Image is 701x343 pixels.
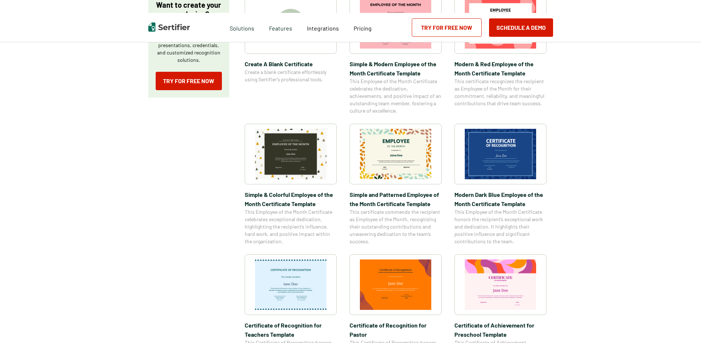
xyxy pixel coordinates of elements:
a: Integrations [307,23,339,32]
span: This Employee of the Month Certificate celebrates the dedication, achievements, and positive impa... [350,78,442,114]
a: Pricing [354,23,372,32]
span: Modern & Red Employee of the Month Certificate Template [454,59,546,78]
img: Sertifier | Digital Credentialing Platform [148,22,190,32]
a: Try for Free Now [412,18,482,37]
span: This Employee of the Month Certificate honors the recipient’s exceptional work and dedication. It... [454,208,546,245]
span: This Employee of the Month Certificate celebrates exceptional dedication, highlighting the recipi... [245,208,337,245]
span: Certificate of Recognition for Teachers Template [245,321,337,339]
span: Solutions [230,23,254,32]
span: Integrations [307,25,339,32]
img: Certificate of Recognition for Pastor [360,259,431,310]
img: Create A Blank Certificate [276,9,305,38]
span: Certificate of Achievement for Preschool Template [454,321,546,339]
span: Features [269,23,292,32]
span: Create A Blank Certificate [245,59,337,68]
a: Modern Dark Blue Employee of the Month Certificate TemplateModern Dark Blue Employee of the Month... [454,124,546,245]
img: Certificate of Achievement for Preschool Template [465,259,536,310]
span: This certificate commends the recipient as Employee of the Month, recognizing their outstanding c... [350,208,442,245]
span: This certificate recognizes the recipient as Employee of the Month for their commitment, reliabil... [454,78,546,107]
span: Certificate of Recognition for Pastor [350,321,442,339]
span: Create a blank certificate effortlessly using Sertifier’s professional tools. [245,68,337,83]
a: Simple and Patterned Employee of the Month Certificate TemplateSimple and Patterned Employee of t... [350,124,442,245]
span: Simple & Colorful Employee of the Month Certificate Template [245,190,337,208]
p: Create a blank certificate with Sertifier for professional presentations, credentials, and custom... [156,27,222,64]
p: Want to create your own design? [156,0,222,19]
img: Certificate of Recognition for Teachers Template [255,259,326,310]
img: Simple & Colorful Employee of the Month Certificate Template [255,129,326,179]
a: Simple & Colorful Employee of the Month Certificate TemplateSimple & Colorful Employee of the Mon... [245,124,337,245]
button: Schedule a Demo [489,18,553,37]
span: Pricing [354,25,372,32]
img: Modern Dark Blue Employee of the Month Certificate Template [465,129,536,179]
img: Simple and Patterned Employee of the Month Certificate Template [360,129,431,179]
a: Try for Free Now [156,72,222,90]
span: Simple & Modern Employee of the Month Certificate Template [350,59,442,78]
span: Simple and Patterned Employee of the Month Certificate Template [350,190,442,208]
span: Modern Dark Blue Employee of the Month Certificate Template [454,190,546,208]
